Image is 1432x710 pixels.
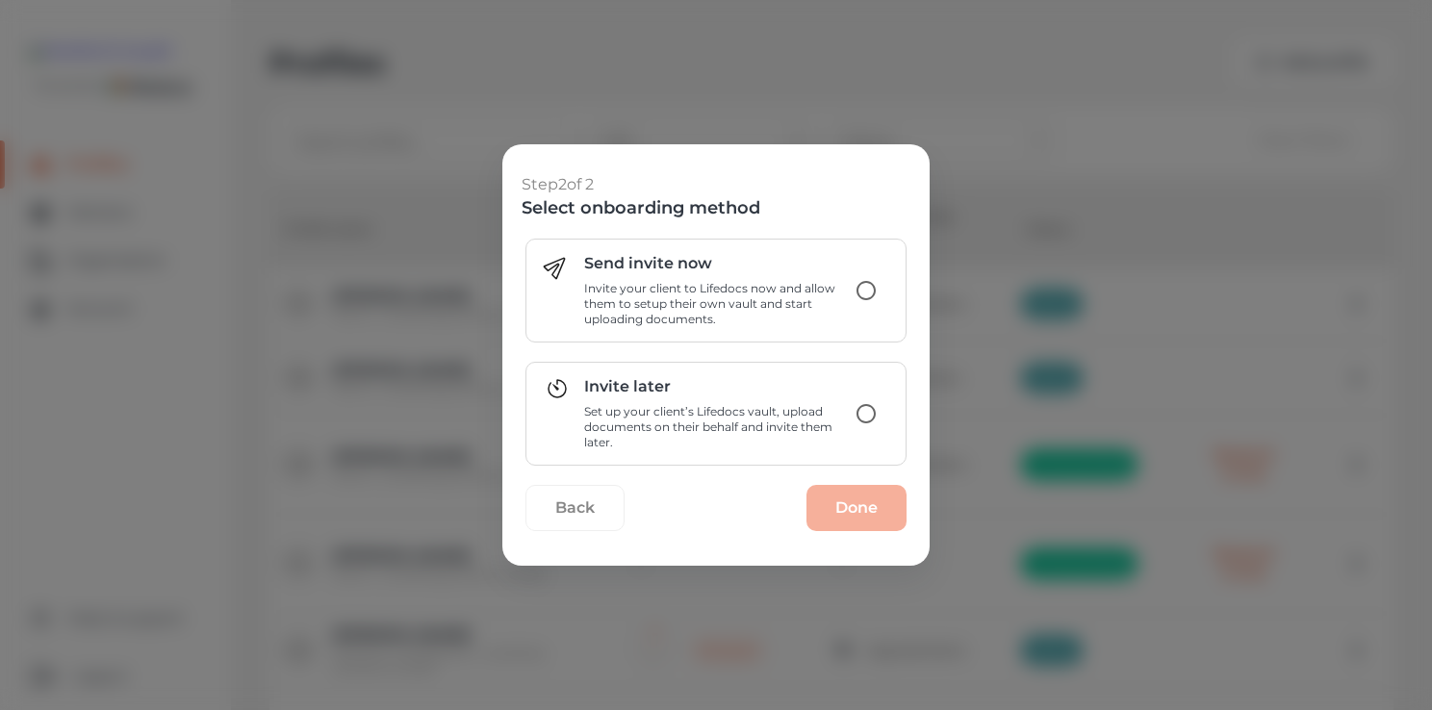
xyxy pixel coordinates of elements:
button: Back [525,485,625,531]
h5: Invite later [584,377,846,396]
h4: Select onboarding method [522,196,760,219]
p: Invite your client to Lifedocs now and allow them to setup their own vault and start uploading do... [584,281,846,327]
h5: Send invite now [584,254,846,273]
p: Step 2 of 2 [522,173,760,196]
div: onboarding method [525,239,907,485]
p: Set up your client’s Lifedocs vault, upload documents on their behalf and invite them later. [584,404,846,450]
